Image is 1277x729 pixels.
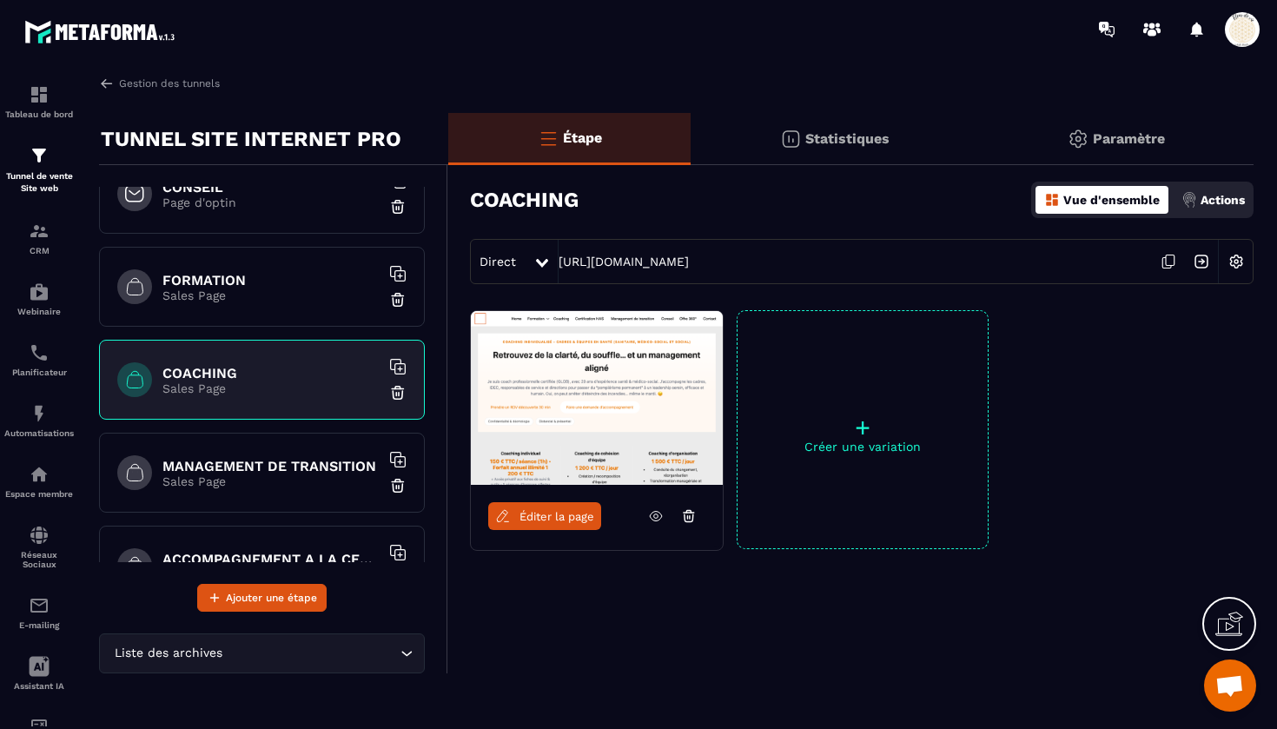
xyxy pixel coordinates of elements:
input: Search for option [226,644,396,663]
img: arrow-next.bcc2205e.svg [1185,245,1218,278]
img: scheduler [29,342,50,363]
p: Paramètre [1093,130,1165,147]
p: Espace membre [4,489,74,499]
div: Search for option [99,633,425,673]
img: dashboard-orange.40269519.svg [1044,192,1060,208]
p: Planificateur [4,368,74,377]
h6: CONSEIL [162,179,380,196]
p: Actions [1201,193,1245,207]
p: Créer une variation [738,440,988,454]
img: bars-o.4a397970.svg [538,128,559,149]
img: automations [29,282,50,302]
a: Éditer la page [488,502,601,530]
img: social-network [29,525,50,546]
img: automations [29,464,50,485]
img: formation [29,84,50,105]
a: formationformationCRM [4,208,74,268]
img: actions.d6e523a2.png [1181,192,1197,208]
img: arrow [99,76,115,91]
img: trash [389,384,407,401]
p: Sales Page [162,288,380,302]
img: logo [24,16,181,48]
a: formationformationTunnel de vente Site web [4,132,74,208]
p: Étape [563,129,602,146]
a: automationsautomationsWebinaire [4,268,74,329]
p: Vue d'ensemble [1063,193,1160,207]
a: Gestion des tunnels [99,76,220,91]
a: automationsautomationsAutomatisations [4,390,74,451]
img: setting-gr.5f69749f.svg [1068,129,1088,149]
img: trash [389,291,407,308]
span: Ajouter une étape [226,589,317,606]
p: E-mailing [4,620,74,630]
a: formationformationTableau de bord [4,71,74,132]
img: automations [29,403,50,424]
h6: MANAGEMENT DE TRANSITION [162,458,380,474]
p: Webinaire [4,307,74,316]
p: Assistant IA [4,681,74,691]
a: schedulerschedulerPlanificateur [4,329,74,390]
p: Automatisations [4,428,74,438]
a: emailemailE-mailing [4,582,74,643]
p: Page d'optin [162,196,380,209]
p: Sales Page [162,381,380,395]
button: Ajouter une étape [197,584,327,612]
h6: ACCOMPAGNEMENT A LA CERTIFICATION HAS [162,551,380,567]
img: stats.20deebd0.svg [780,129,801,149]
a: Assistant IA [4,643,74,704]
img: formation [29,221,50,242]
img: trash [389,477,407,494]
p: Tunnel de vente Site web [4,170,74,195]
p: CRM [4,246,74,255]
span: Liste des archives [110,644,226,663]
img: email [29,595,50,616]
h6: FORMATION [162,272,380,288]
img: formation [29,145,50,166]
img: setting-w.858f3a88.svg [1220,245,1253,278]
span: Direct [480,255,516,268]
a: social-networksocial-networkRéseaux Sociaux [4,512,74,582]
span: Éditer la page [519,510,594,523]
p: + [738,415,988,440]
p: Sales Page [162,474,380,488]
img: trash [389,198,407,215]
p: Statistiques [805,130,890,147]
h6: COACHING [162,365,380,381]
div: Ouvrir le chat [1204,659,1256,712]
img: image [471,311,723,485]
p: Tableau de bord [4,109,74,119]
p: TUNNEL SITE INTERNET PRO [101,122,401,156]
p: Réseaux Sociaux [4,550,74,569]
h3: COACHING [470,188,579,212]
a: automationsautomationsEspace membre [4,451,74,512]
a: [URL][DOMAIN_NAME] [559,255,689,268]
